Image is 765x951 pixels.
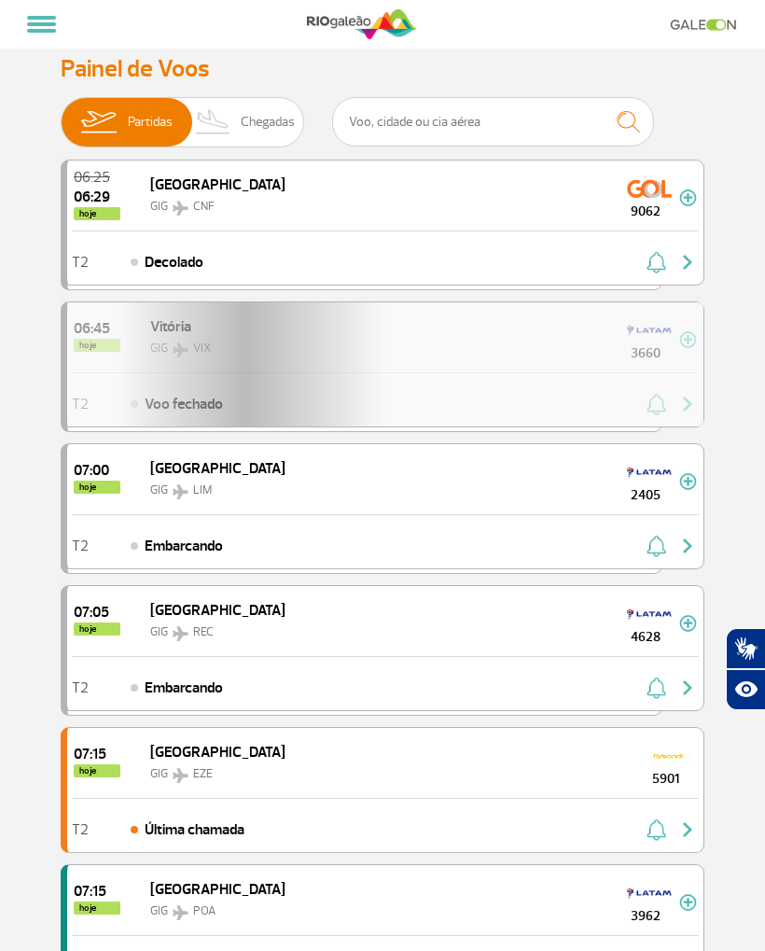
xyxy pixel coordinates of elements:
[74,622,120,636] span: hoje
[74,764,120,777] span: hoje
[676,677,699,699] img: seta-direita-painel-voo.svg
[74,884,120,899] span: 2025-09-27 07:15:00
[647,741,691,771] img: Flybondi
[145,251,203,273] span: Decolado
[241,98,295,147] span: Chegadas
[332,97,654,147] input: Voo, cidade ou cia aérea
[679,473,697,490] img: mais-info-painel-voo.svg
[74,463,120,478] span: 2025-09-27 07:00:00
[193,482,212,497] span: LIM
[193,199,215,214] span: CNF
[627,599,672,629] img: TAM LINHAS AEREAS
[150,743,285,762] span: [GEOGRAPHIC_DATA]
[647,677,666,699] img: sino-painel-voo.svg
[74,747,120,762] span: 2025-09-27 07:15:00
[145,535,223,557] span: Embarcando
[72,539,89,552] span: T2
[726,669,765,710] button: Abrir recursos assistivos.
[186,98,241,147] img: slider-desembarque
[128,98,173,147] span: Partidas
[647,818,666,841] img: sino-painel-voo.svg
[627,457,672,487] img: LAN Peru
[74,207,120,220] span: hoje
[627,878,672,908] img: TAM LINHAS AEREAS
[74,481,120,494] span: hoje
[726,628,765,669] button: Abrir tradutor de língua de sinais.
[193,766,213,781] span: EZE
[74,170,120,185] span: 2025-09-27 06:25:00
[612,485,679,505] span: 2405
[72,823,89,836] span: T2
[150,459,285,478] span: [GEOGRAPHIC_DATA]
[612,906,679,926] span: 3962
[150,766,168,781] span: GIG
[145,818,244,841] span: Última chamada
[647,251,666,273] img: sino-painel-voo.svg
[679,615,697,632] img: mais-info-painel-voo.svg
[150,199,168,214] span: GIG
[145,677,223,699] span: Embarcando
[647,535,666,557] img: sino-painel-voo.svg
[150,624,168,639] span: GIG
[679,189,697,206] img: mais-info-painel-voo.svg
[72,256,89,269] span: T2
[150,601,285,620] span: [GEOGRAPHIC_DATA]
[676,818,699,841] img: seta-direita-painel-voo.svg
[632,769,699,789] span: 5901
[627,174,672,203] img: GOL Transportes Aereos
[74,189,120,204] span: 2025-09-27 06:29:37
[193,624,214,639] span: REC
[72,681,89,694] span: T2
[676,251,699,273] img: seta-direita-painel-voo.svg
[726,628,765,710] div: Plugin de acessibilidade da Hand Talk.
[150,903,168,918] span: GIG
[150,482,168,497] span: GIG
[676,535,699,557] img: seta-direita-painel-voo.svg
[69,98,128,147] img: slider-embarque
[612,202,679,221] span: 9062
[612,627,679,647] span: 4628
[74,902,120,915] span: hoje
[193,903,216,918] span: POA
[679,894,697,911] img: mais-info-painel-voo.svg
[74,605,120,620] span: 2025-09-27 07:05:00
[150,880,285,899] span: [GEOGRAPHIC_DATA]
[150,175,285,194] span: [GEOGRAPHIC_DATA]
[61,54,704,83] h3: Painel de Voos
